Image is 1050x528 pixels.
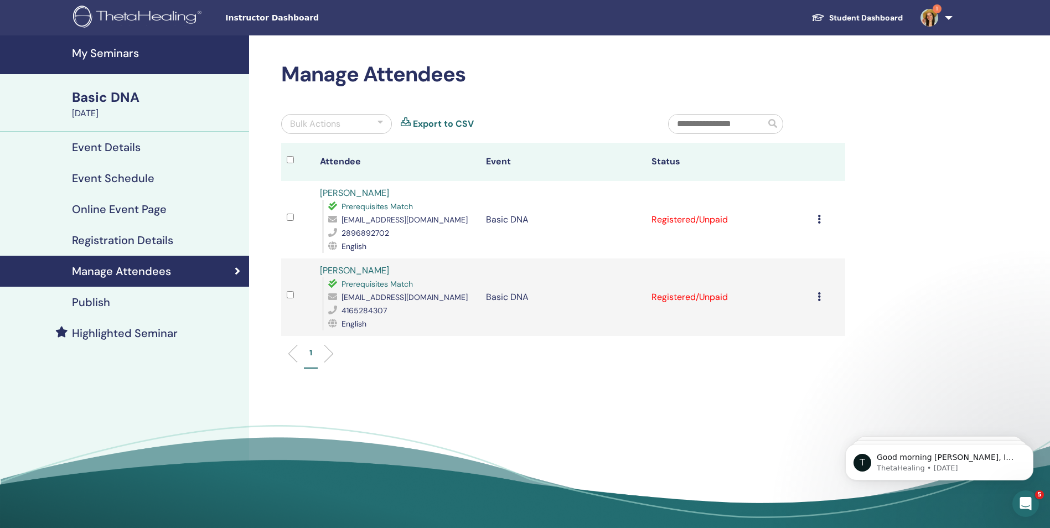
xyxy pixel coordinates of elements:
[342,241,366,251] span: English
[803,8,912,28] a: Student Dashboard
[342,201,413,211] span: Prerequisites Match
[72,327,178,340] h4: Highlighted Seminar
[290,117,340,131] div: Bulk Actions
[342,292,468,302] span: [EMAIL_ADDRESS][DOMAIN_NAME]
[225,12,391,24] span: Instructor Dashboard
[72,203,167,216] h4: Online Event Page
[65,88,249,120] a: Basic DNA[DATE]
[829,421,1050,498] iframe: Intercom notifications message
[320,265,389,276] a: [PERSON_NAME]
[342,319,366,329] span: English
[933,4,942,13] span: 1
[72,141,141,154] h4: Event Details
[342,279,413,289] span: Prerequisites Match
[480,143,646,181] th: Event
[320,187,389,199] a: [PERSON_NAME]
[309,347,312,359] p: 1
[342,228,389,238] span: 2896892702
[73,6,205,30] img: logo.png
[72,172,154,185] h4: Event Schedule
[72,46,242,60] h4: My Seminars
[342,215,468,225] span: [EMAIL_ADDRESS][DOMAIN_NAME]
[72,234,173,247] h4: Registration Details
[646,143,812,181] th: Status
[314,143,480,181] th: Attendee
[72,88,242,107] div: Basic DNA
[72,296,110,309] h4: Publish
[342,306,387,315] span: 4165284307
[811,13,825,22] img: graduation-cap-white.svg
[480,258,646,336] td: Basic DNA
[72,265,171,278] h4: Manage Attendees
[920,9,938,27] img: default.jpg
[413,117,474,131] a: Export to CSV
[281,62,845,87] h2: Manage Attendees
[480,181,646,258] td: Basic DNA
[72,107,242,120] div: [DATE]
[1035,490,1044,499] span: 5
[1012,490,1039,517] iframe: Intercom live chat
